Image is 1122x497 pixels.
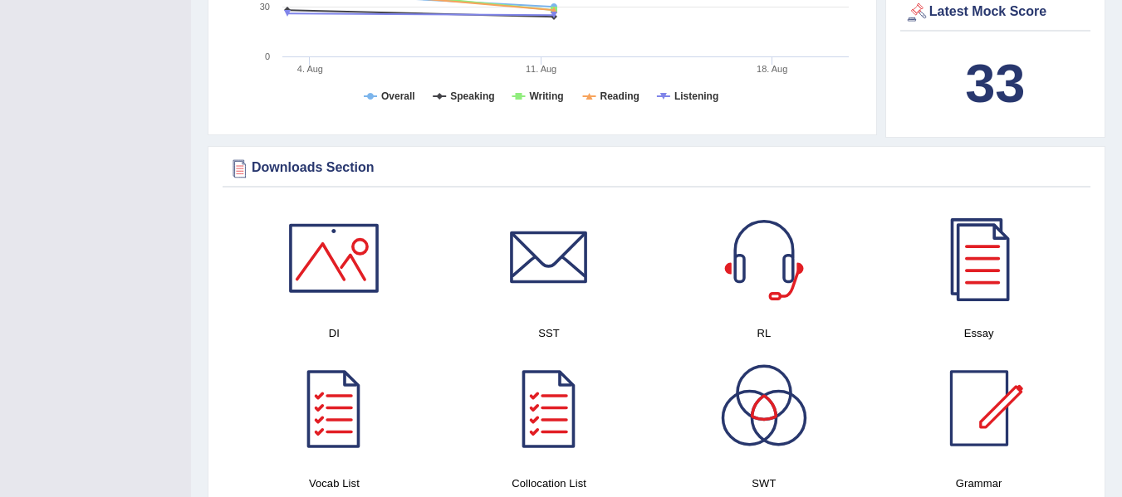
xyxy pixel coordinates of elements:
h4: SWT [665,475,864,492]
h4: Essay [879,324,1078,342]
h4: Collocation List [450,475,649,492]
h4: RL [665,324,864,342]
tspan: Listening [674,90,718,102]
tspan: Writing [529,90,563,102]
tspan: Overall [381,90,415,102]
b: 33 [965,53,1025,114]
tspan: 4. Aug [297,64,323,74]
h4: Grammar [879,475,1078,492]
h4: SST [450,324,649,342]
text: 0 [265,51,270,61]
text: 30 [260,2,270,12]
div: Downloads Section [227,156,1086,181]
h4: Vocab List [235,475,434,492]
tspan: 18. Aug [757,64,787,74]
tspan: 11. Aug [526,64,556,74]
tspan: Speaking [450,90,494,102]
tspan: Reading [600,90,639,102]
h4: DI [235,324,434,342]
